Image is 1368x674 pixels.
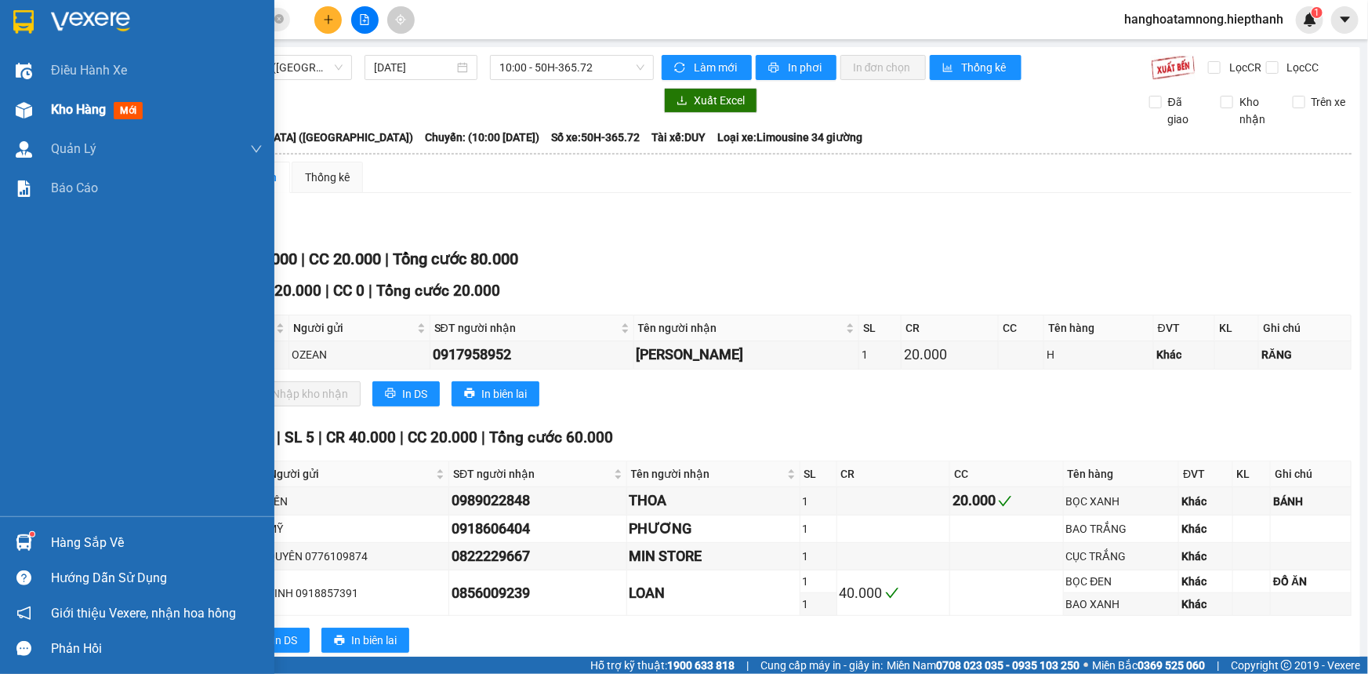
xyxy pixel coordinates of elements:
span: bar-chart [942,62,956,75]
span: 10:00 - 50H-365.72 [499,56,644,79]
button: printerIn biên lai [452,381,539,406]
span: ⚪️ [1083,662,1088,669]
div: 1 [862,346,898,363]
span: Người gửi [293,319,414,337]
span: question-circle [16,570,31,585]
td: LOAN [627,570,800,616]
span: sync [674,62,688,75]
th: Ghi chú [1259,315,1352,341]
img: warehouse-icon [16,141,32,158]
div: Khác [1181,573,1229,590]
th: KL [1215,315,1259,341]
button: downloadNhập kho nhận [242,381,361,406]
img: warehouse-icon [16,102,32,118]
span: Xuất Excel [694,92,745,109]
span: down [250,143,263,155]
span: | [301,250,305,268]
div: BỌC ĐEN [1066,573,1177,590]
div: Khác [1181,548,1229,565]
sup: 1 [30,532,34,537]
div: CỤC TRẮNG [1066,548,1177,565]
div: Phản hồi [51,637,263,661]
span: CC 20.000 [408,428,477,446]
div: Hàng sắp về [51,531,263,555]
img: 9k= [1151,55,1196,80]
div: MIN STORE [630,545,797,567]
div: YẾN [267,493,446,510]
div: LOAN [630,582,797,604]
span: | [325,282,329,300]
span: Lọc CR [1223,59,1264,76]
sup: 1 [1312,7,1323,18]
div: Thống kê [305,169,350,186]
div: Khác [1181,596,1229,613]
span: | [746,657,749,674]
td: 0989022848 [449,487,626,515]
span: CC 0 [333,282,365,300]
span: Lọc CC [1281,59,1322,76]
td: 0917958952 [430,341,634,369]
span: Kho nhận [1233,93,1280,128]
span: SĐT người nhận [453,465,610,483]
span: Cung cấp máy in - giấy in: [760,657,883,674]
th: SL [859,315,902,341]
span: Trên xe [1305,93,1352,111]
th: Tên hàng [1064,461,1180,487]
th: CR [837,461,950,487]
span: file-add [359,14,370,25]
span: message [16,641,31,656]
span: aim [395,14,406,25]
span: Tổng cước 80.000 [393,250,518,268]
span: | [385,250,389,268]
span: close-circle [274,13,284,27]
div: 20.000 [953,490,1060,512]
button: file-add [351,6,379,34]
th: ĐVT [1154,315,1215,341]
td: THANH PHƯƠNG [634,341,860,369]
span: 1 [1314,7,1319,18]
div: 1 [803,573,834,590]
span: Thống kê [962,59,1009,76]
div: Khác [1181,520,1229,537]
th: KL [1233,461,1272,487]
span: Tổng cước 20.000 [376,282,500,300]
th: Ghi chú [1271,461,1352,487]
div: 1 [803,548,834,565]
div: THOA [630,490,797,512]
div: BAO TRẮNG [1066,520,1177,537]
img: icon-new-feature [1303,13,1317,27]
button: In đơn chọn [840,55,926,80]
span: Tổng cước 60.000 [489,428,613,446]
img: logo-vxr [13,10,34,34]
div: 0989022848 [452,490,623,512]
span: SĐT người nhận [434,319,618,337]
span: | [318,428,322,446]
span: SL 5 [285,428,314,446]
div: 40.000 [840,582,947,604]
div: PHƯƠNG [630,518,797,540]
button: printerIn DS [242,628,310,653]
span: Chuyến: (10:00 [DATE]) [425,129,539,146]
span: check [998,494,1012,508]
span: caret-down [1338,13,1352,27]
strong: 0369 525 060 [1138,659,1205,672]
span: close-circle [274,14,284,24]
div: RĂNG [1261,346,1348,363]
span: Tên người nhận [638,319,844,337]
div: [PERSON_NAME] [637,344,857,366]
span: Tài xế: DUY [651,129,706,146]
td: 0822229667 [449,543,626,570]
td: PHƯƠNG [627,516,800,543]
span: printer [334,635,345,647]
div: QUYÊN 0776109874 [267,548,446,565]
div: 0822229667 [452,545,623,567]
div: 1 [803,520,834,537]
button: downloadXuất Excel [664,88,757,113]
img: solution-icon [16,180,32,197]
span: mới [114,102,143,119]
div: 1 [803,596,834,613]
span: Số xe: 50H-365.72 [551,129,640,146]
img: warehouse-icon [16,63,32,79]
div: Khác [1156,346,1212,363]
span: copyright [1281,660,1292,671]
